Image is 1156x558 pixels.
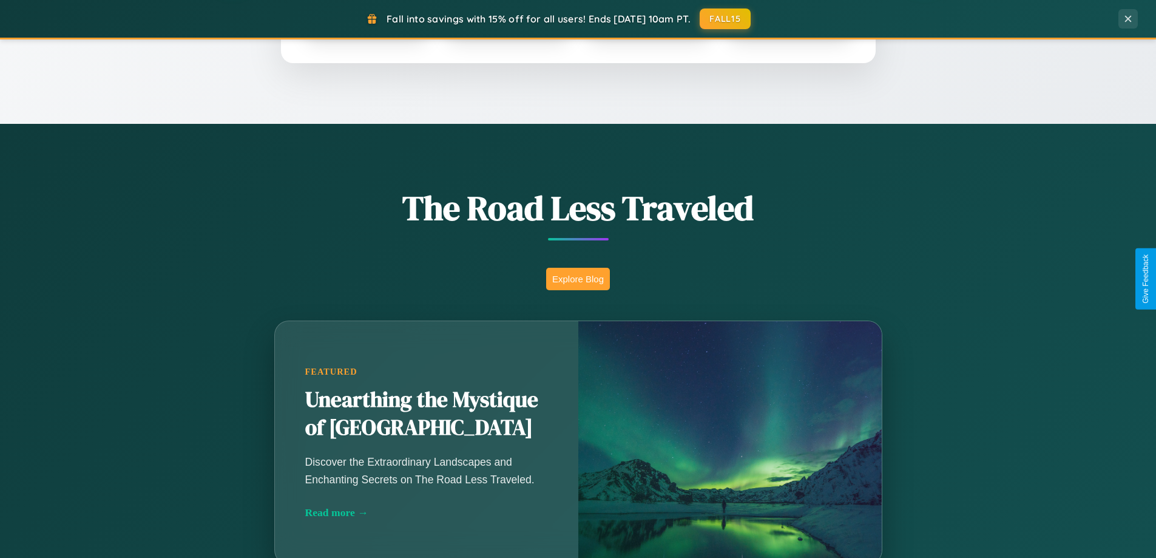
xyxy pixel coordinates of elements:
button: Explore Blog [546,268,610,290]
h1: The Road Less Traveled [214,185,942,231]
div: Featured [305,367,548,377]
p: Discover the Extraordinary Landscapes and Enchanting Secrets on The Road Less Traveled. [305,454,548,488]
div: Give Feedback [1141,254,1150,304]
h2: Unearthing the Mystique of [GEOGRAPHIC_DATA] [305,386,548,442]
button: FALL15 [700,9,751,29]
span: Fall into savings with 15% off for all users! Ends [DATE] 10am PT. [387,13,691,25]
div: Read more → [305,506,548,519]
